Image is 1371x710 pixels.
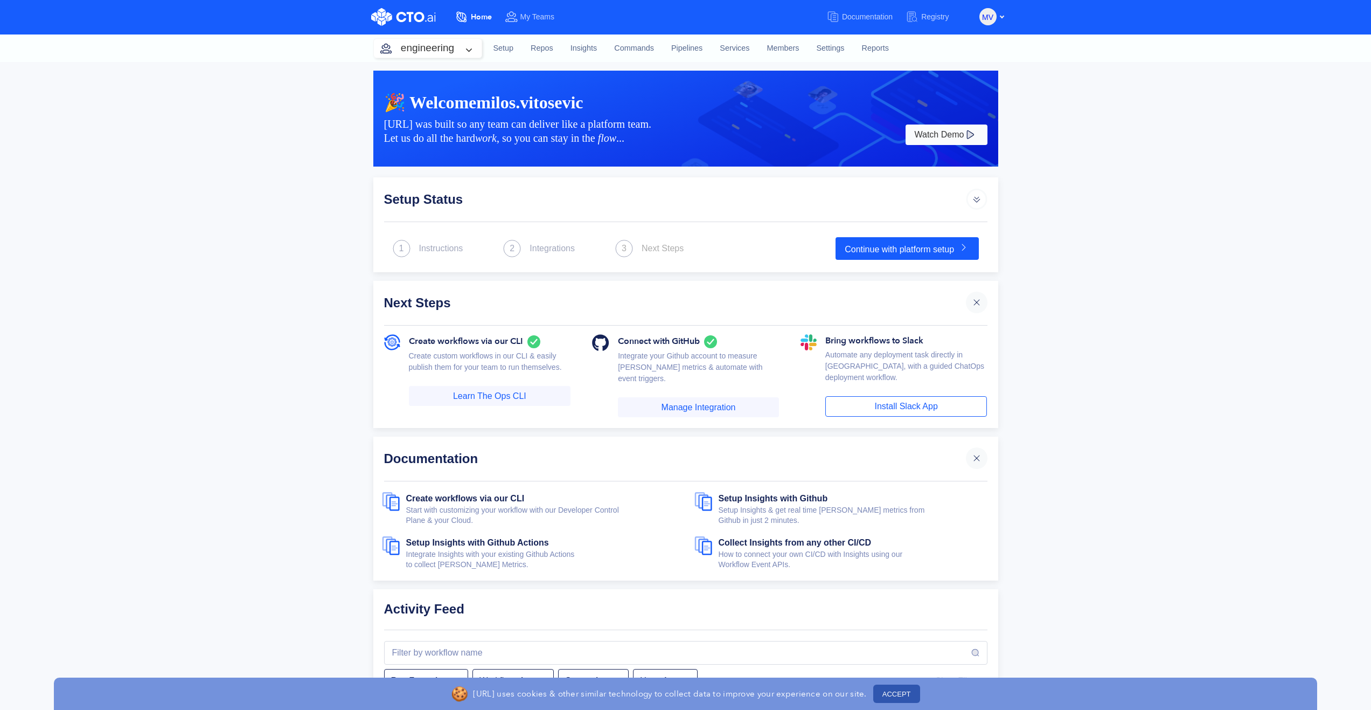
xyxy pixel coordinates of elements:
[663,34,711,63] a: Pipelines
[384,92,987,113] div: 🎉 Welcome milos.vitosevic
[982,9,993,26] span: MV
[409,350,571,386] div: Create custom workflows in our CLI & easily publish them for your team to run themselves.
[406,505,677,526] div: Start with customizing your workflow with our Developer Control Plane & your Cloud.
[505,7,568,27] a: My Teams
[971,297,982,308] img: cross.svg
[384,669,469,693] button: Run From: Any
[719,538,872,552] a: Collect Insights from any other CI/CD
[374,39,482,58] button: engineering
[406,549,677,570] div: Integrate Insights with your existing Github Actions to collect [PERSON_NAME] Metrics.
[826,7,906,27] a: Documentation
[853,34,897,63] a: Reports
[455,7,505,27] a: Home
[921,12,949,21] span: Registry
[473,688,866,699] p: [URL] uses cookies & other similar technology to collect data to improve your experience on our s...
[598,132,616,144] i: flow
[472,669,554,693] button: Workflow: Any
[825,349,987,396] div: Automate any deployment task directly in [GEOGRAPHIC_DATA], with a guided ChatOps deployment work...
[808,34,853,63] a: Settings
[618,397,779,418] a: Manage Integration
[971,453,982,464] img: cross.svg
[935,675,983,687] span: Clear Filters
[825,396,987,417] a: Install Slack App
[503,240,521,257] img: next_step.svg
[694,536,719,555] img: documents.svg
[393,240,410,257] img: next_step.svg
[642,242,684,255] div: Next Steps
[382,492,406,511] img: documents.svg
[409,386,571,406] a: Learn The Ops CLI
[694,492,719,511] img: documents.svg
[633,669,697,693] button: User: Any
[558,669,629,693] button: Status: Any
[966,188,987,210] img: arrow_icon_default.svg
[406,538,549,552] a: Setup Insights with Github Actions
[719,505,990,526] div: Setup Insights & get real time [PERSON_NAME] metrics from Github in just 2 minutes.
[451,684,468,705] span: 🍪
[522,34,562,63] a: Repos
[409,335,523,348] span: Create workflows via our CLI
[906,125,987,145] button: Watch Demo
[384,600,987,618] div: Activity Feed
[842,12,893,21] span: Documentation
[384,292,966,313] div: Next Steps
[384,117,903,145] div: [URL] was built so any team can deliver like a platform team. Let us do all the hard , so you can...
[825,334,987,349] div: Bring workflows to Slack
[836,237,978,260] a: Continue with platform setup
[906,7,962,27] a: Registry
[618,350,779,397] div: Integrate your Github account to measure [PERSON_NAME] metrics & automate with event triggers.
[711,34,758,63] a: Services
[979,8,997,25] button: MV
[391,646,971,659] input: Search
[384,188,966,210] div: Setup Status
[530,242,575,255] div: Integrations
[520,12,555,21] span: My Teams
[406,494,525,507] a: Create workflows via our CLI
[606,34,663,63] a: Commands
[562,34,606,63] a: Insights
[485,34,523,63] a: Setup
[964,128,977,141] img: play-white.svg
[873,685,920,703] button: ACCEPT
[475,132,497,144] i: work
[719,494,828,507] a: Setup Insights with Github
[758,34,808,63] a: Members
[615,240,633,257] img: next_step.svg
[384,447,966,469] div: Documentation
[371,8,436,26] img: CTO.ai Logo
[419,242,463,255] div: Instructions
[618,334,779,350] div: Connect with GitHub
[719,549,990,570] div: How to connect your own CI/CD with Insights using our Workflow Event APIs.
[382,536,406,555] img: documents.svg
[471,12,492,22] span: Home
